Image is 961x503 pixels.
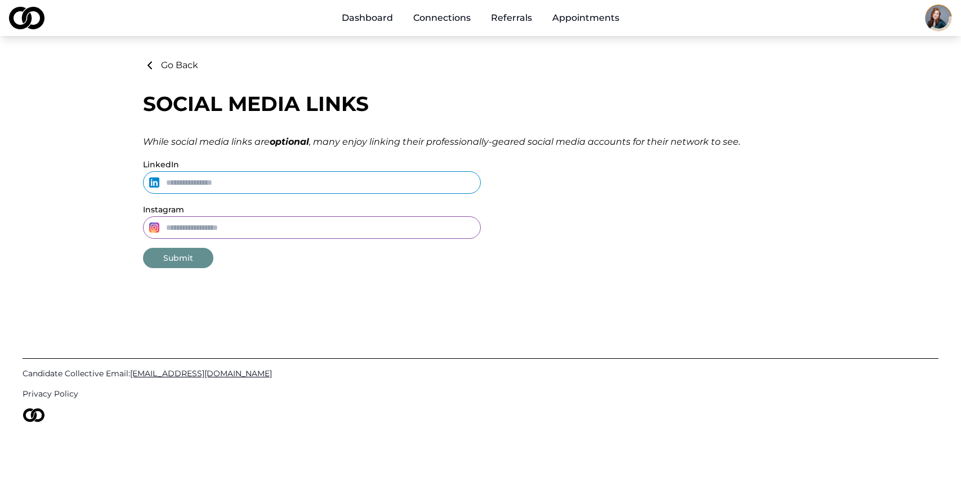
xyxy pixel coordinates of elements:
span: [EMAIL_ADDRESS][DOMAIN_NAME] [130,368,272,379]
a: Referrals [482,7,541,29]
label: Instagram [143,204,184,215]
img: logo [23,408,45,422]
button: Go Back [143,59,198,72]
a: Candidate Collective Email:[EMAIL_ADDRESS][DOMAIN_NAME] [23,368,938,379]
a: Dashboard [333,7,402,29]
nav: Main [333,7,628,29]
img: logo [9,7,44,29]
button: Submit [143,248,213,268]
img: 5fcdc41b-756d-4ef2-bed5-7501b063043f-Hannah%20Gross%20LinkedIn-profile_picture.png [925,5,952,32]
div: Social Media Links [143,92,819,115]
img: logo [147,176,161,189]
div: While social media links are , many enjoy linking their professionally-geared social media accoun... [143,135,819,149]
label: LinkedIn [143,159,179,170]
a: Connections [404,7,480,29]
a: Privacy Policy [23,388,938,399]
a: Appointments [543,7,628,29]
img: logo [147,221,161,234]
strong: optional [270,136,309,147]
